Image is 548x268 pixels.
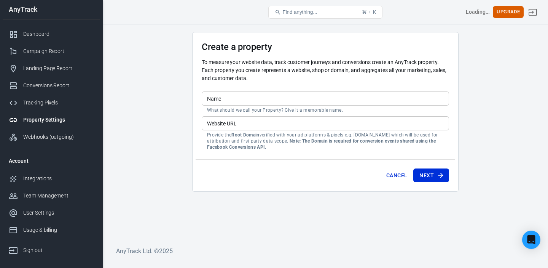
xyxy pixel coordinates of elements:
div: Dashboard [23,30,94,38]
p: To measure your website data, track customer journeys and conversions create an AnyTrack property... [202,58,449,82]
div: Account id: <> [466,8,490,16]
div: Landing Page Report [23,64,94,72]
div: Team Management [23,192,94,200]
a: Campaign Report [3,43,100,60]
button: Next [413,169,449,183]
a: Landing Page Report [3,60,100,77]
div: Conversions Report [23,82,94,90]
button: Find anything...⌘ + K [268,6,382,19]
a: Integrations [3,170,100,187]
div: Property Settings [23,116,94,124]
a: Sign out [3,239,100,259]
input: Your Website Name [202,91,449,106]
input: example.com [202,116,449,130]
button: Upgrade [493,6,524,18]
a: Tracking Pixels [3,94,100,111]
h3: Create a property [202,42,449,52]
li: Account [3,152,100,170]
button: Cancel [383,169,410,183]
a: Property Settings [3,111,100,128]
div: Integrations [23,175,94,183]
a: Team Management [3,187,100,204]
div: Tracking Pixels [23,99,94,107]
div: User Settings [23,209,94,217]
p: What should we call your Property? Give it a memorable name. [207,107,444,113]
div: Webhooks (outgoing) [23,133,94,141]
div: AnyTrack [3,6,100,13]
p: Provide the verified with your ad platforms & pixels e.g. [DOMAIN_NAME] which will be used for at... [207,132,444,150]
a: Sign out [524,3,542,21]
a: User Settings [3,204,100,221]
strong: Note: The Domain is required for conversion events shared using the Facebook Conversions API. [207,138,436,150]
div: Sign out [23,246,94,254]
div: Usage & billing [23,226,94,234]
a: Usage & billing [3,221,100,239]
div: Campaign Report [23,47,94,55]
span: Find anything... [282,9,317,15]
a: Dashboard [3,26,100,43]
strong: Root Domain [231,132,259,138]
h6: AnyTrack Ltd. © 2025 [116,246,535,256]
div: ⌘ + K [362,9,376,15]
a: Webhooks (outgoing) [3,128,100,146]
div: Open Intercom Messenger [522,231,540,249]
a: Conversions Report [3,77,100,94]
